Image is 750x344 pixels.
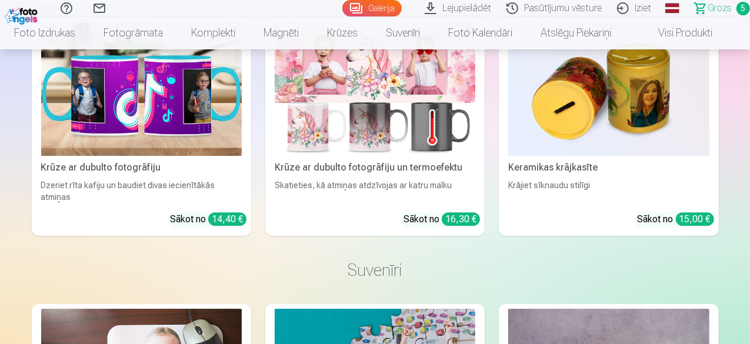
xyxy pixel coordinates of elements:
a: Komplekti [177,16,249,49]
h3: Suvenīri [41,259,709,280]
a: Visi produkti [625,16,726,49]
a: Krūze ar dubulto fotogrāfijuKrūze ar dubulto fotogrāfijuDzeriet rīta kafiju un baudiet divas ieci... [32,18,251,236]
a: Magnēti [249,16,313,49]
div: Sākot no [638,212,714,226]
div: Dzeriet rīta kafiju un baudiet divas iecienītākās atmiņas [36,179,246,203]
a: Foto kalendāri [434,16,526,49]
div: Krājiet sīknaudu stilīgi [504,179,714,203]
div: Krūze ar dubulto fotogrāfiju [36,161,246,175]
a: Fotogrāmata [89,16,177,49]
div: Skatieties, kā atmiņas atdzīvojas ar katru malku [270,179,480,203]
div: Keramikas krājkasīte [504,161,714,175]
img: Krūze ar dubulto fotogrāfiju [41,22,242,156]
a: Atslēgu piekariņi [526,16,625,49]
a: Krūzes [313,16,372,49]
div: 15,00 € [676,212,714,226]
span: 5 [736,2,750,15]
img: Keramikas krājkasīte [508,22,709,156]
img: Krūze ar dubulto fotogrāfiju un termoefektu [275,22,475,156]
div: Krūze ar dubulto fotogrāfiju un termoefektu [270,161,480,175]
img: /fa1 [5,5,41,25]
a: Suvenīri [372,16,434,49]
a: Krūze ar dubulto fotogrāfiju un termoefektuKrūze ar dubulto fotogrāfiju un termoefektuSkatieties,... [265,18,485,236]
div: Sākot no [404,212,480,226]
span: Grozs [708,1,732,15]
div: Sākot no [170,212,246,226]
div: 14,40 € [208,212,246,226]
div: 16,30 € [442,212,480,226]
a: Keramikas krājkasīteKeramikas krājkasīteKrājiet sīknaudu stilīgiSākot no 15,00 € [499,18,718,236]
